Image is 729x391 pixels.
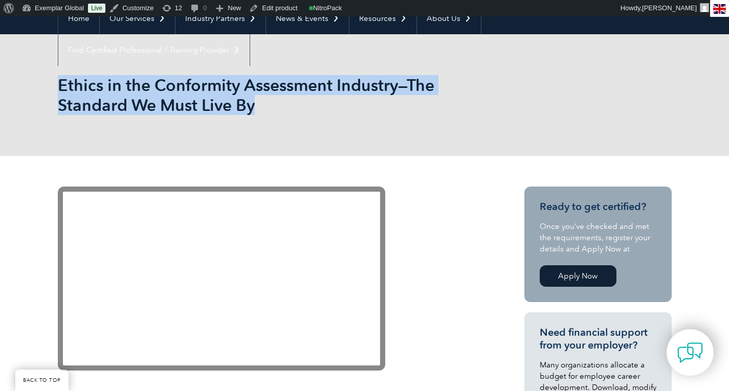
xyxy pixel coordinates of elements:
[15,370,69,391] a: BACK TO TOP
[713,4,726,14] img: en
[58,3,99,34] a: Home
[417,3,481,34] a: About Us
[540,265,616,287] a: Apply Now
[540,221,656,255] p: Once you’ve checked and met the requirements, register your details and Apply Now at
[540,200,656,213] h3: Ready to get certified?
[58,187,385,371] iframe: YouTube video player
[58,34,250,66] a: Find Certified Professional / Training Provider
[677,340,703,365] img: contact-chat.png
[540,326,656,352] h3: Need financial support from your employer?
[266,3,349,34] a: News & Events
[349,3,416,34] a: Resources
[642,4,697,12] span: [PERSON_NAME]
[58,75,451,115] h1: Ethics in the Conformity Assessment Industry—The Standard We Must Live By
[175,3,266,34] a: Industry Partners
[100,3,175,34] a: Our Services
[88,4,105,13] a: Live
